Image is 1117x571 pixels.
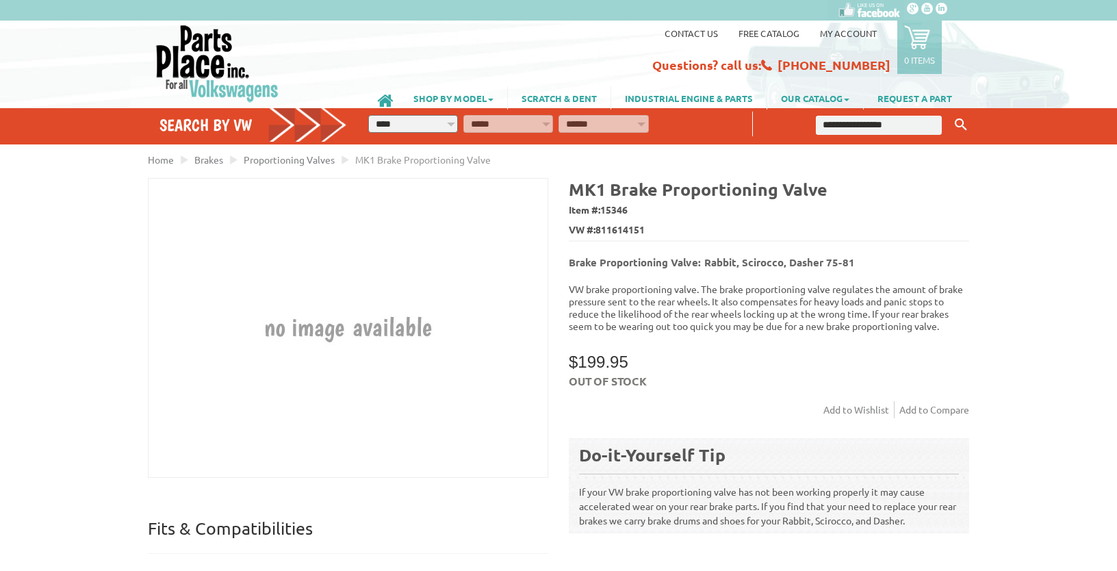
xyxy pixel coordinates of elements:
a: Add to Compare [899,401,969,418]
a: Brakes [194,153,223,166]
button: Keyword Search [951,114,971,136]
a: Proportioning Valves [244,153,335,166]
span: 811614151 [595,223,645,237]
span: VW #: [569,220,969,240]
a: Free Catalog [739,27,799,39]
span: 15346 [600,203,628,216]
a: Home [148,153,174,166]
a: Add to Wishlist [823,401,895,418]
span: Item #: [569,201,969,220]
a: SHOP BY MODEL [400,86,507,110]
p: VW brake proportioning valve. The brake proportioning valve regulates the amount of brake pressur... [569,283,969,332]
b: Brake Proportioning Valve: Rabbit, Scirocco, Dasher 75-81 [569,255,855,269]
span: Out of stock [569,374,647,388]
a: 0 items [897,21,942,74]
a: REQUEST A PART [864,86,966,110]
span: $199.95 [569,353,628,371]
b: MK1 Brake Proportioning Valve [569,178,827,200]
p: If your VW brake proportioning valve has not been working properly it may cause accelerated wear ... [579,473,959,528]
span: MK1 Brake Proportioning Valve [355,153,491,166]
a: My Account [820,27,877,39]
h4: Search by VW [159,115,347,135]
a: Contact us [665,27,718,39]
a: OUR CATALOG [767,86,863,110]
b: Do-it-Yourself Tip [579,444,726,466]
img: Parts Place Inc! [155,24,280,103]
p: Fits & Compatibilities [148,518,548,554]
a: INDUSTRIAL ENGINE & PARTS [611,86,767,110]
img: MK1 Brake Proportioning Valve [199,179,498,477]
a: SCRATCH & DENT [508,86,611,110]
p: 0 items [904,54,935,66]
